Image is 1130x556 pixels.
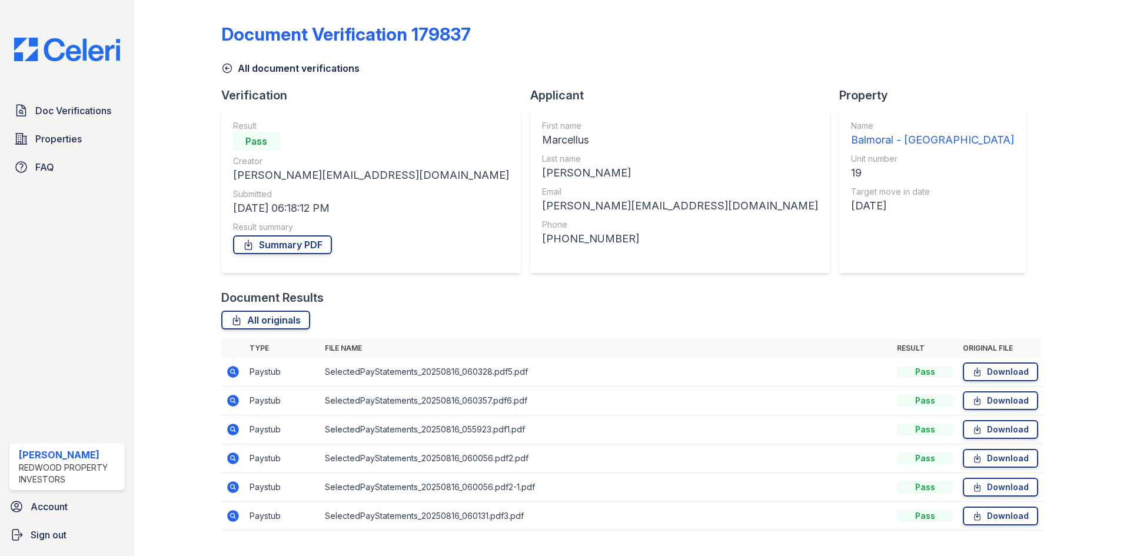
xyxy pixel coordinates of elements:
div: Result [233,120,509,132]
span: Doc Verifications [35,104,111,118]
div: First name [542,120,818,132]
td: SelectedPayStatements_20250816_060056.pdf2.pdf [320,444,892,473]
div: Pass [897,366,953,378]
td: Paystub [245,473,320,502]
span: FAQ [35,160,54,174]
a: Download [963,420,1038,439]
a: Properties [9,127,125,151]
a: Name Balmoral - [GEOGRAPHIC_DATA] [851,120,1014,148]
div: Pass [897,510,953,522]
div: Unit number [851,153,1014,165]
div: Phone [542,219,818,231]
a: Download [963,449,1038,468]
div: Document Verification 179837 [221,24,471,45]
td: SelectedPayStatements_20250816_060131.pdf3.pdf [320,502,892,531]
a: Summary PDF [233,235,332,254]
td: SelectedPayStatements_20250816_055923.pdf1.pdf [320,415,892,444]
a: Download [963,507,1038,525]
th: Original file [958,339,1043,358]
div: Email [542,186,818,198]
div: Applicant [530,87,839,104]
div: Pass [233,132,280,151]
div: Result summary [233,221,509,233]
a: Download [963,391,1038,410]
div: Pass [897,424,953,435]
div: Pass [897,395,953,407]
a: All originals [221,311,310,329]
div: [PERSON_NAME] [19,448,120,462]
div: Pass [897,481,953,493]
div: Balmoral - [GEOGRAPHIC_DATA] [851,132,1014,148]
a: Download [963,478,1038,497]
a: Doc Verifications [9,99,125,122]
th: Type [245,339,320,358]
td: Paystub [245,415,320,444]
span: Account [31,500,68,514]
div: [DATE] 06:18:12 PM [233,200,509,217]
div: Verification [221,87,530,104]
th: File name [320,339,892,358]
td: Paystub [245,502,320,531]
div: Marcellus [542,132,818,148]
div: [DATE] [851,198,1014,214]
div: 19 [851,165,1014,181]
span: Properties [35,132,82,146]
td: SelectedPayStatements_20250816_060328.pdf5.pdf [320,358,892,387]
td: SelectedPayStatements_20250816_060056.pdf2-1.pdf [320,473,892,502]
div: Pass [897,452,953,464]
a: Download [963,362,1038,381]
div: [PERSON_NAME][EMAIL_ADDRESS][DOMAIN_NAME] [233,167,509,184]
div: Redwood Property Investors [19,462,120,485]
td: Paystub [245,387,320,415]
a: FAQ [9,155,125,179]
img: CE_Logo_Blue-a8612792a0a2168367f1c8372b55b34899dd931a85d93a1a3d3e32e68fde9ad4.png [5,38,129,61]
div: Creator [233,155,509,167]
a: Account [5,495,129,518]
div: Last name [542,153,818,165]
div: Document Results [221,289,324,306]
div: Name [851,120,1014,132]
td: SelectedPayStatements_20250816_060357.pdf6.pdf [320,387,892,415]
div: Property [839,87,1035,104]
div: Target move in date [851,186,1014,198]
a: All document verifications [221,61,360,75]
a: Sign out [5,523,129,547]
div: [PERSON_NAME] [542,165,818,181]
div: [PHONE_NUMBER] [542,231,818,247]
span: Sign out [31,528,67,542]
div: Submitted [233,188,509,200]
td: Paystub [245,358,320,387]
div: [PERSON_NAME][EMAIL_ADDRESS][DOMAIN_NAME] [542,198,818,214]
th: Result [892,339,958,358]
td: Paystub [245,444,320,473]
